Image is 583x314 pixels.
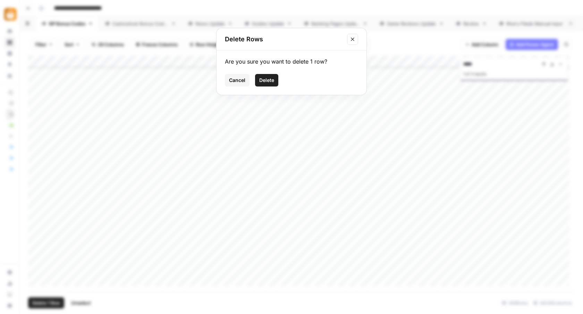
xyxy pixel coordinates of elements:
h2: Delete Rows [225,34,343,44]
button: Delete [255,74,278,86]
div: Are you sure you want to delete 1 row? [225,57,358,66]
button: Close modal [347,34,358,45]
button: Cancel [225,74,250,86]
span: Cancel [229,77,245,84]
span: Delete [259,77,274,84]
